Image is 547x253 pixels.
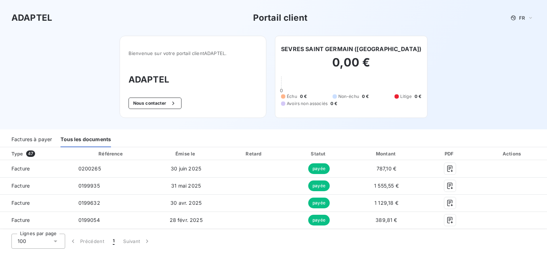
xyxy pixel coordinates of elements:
[78,200,100,206] span: 0199632
[376,217,397,223] span: 389,81 €
[362,93,369,100] span: 0 €
[26,150,35,157] span: 47
[289,150,349,157] div: Statut
[6,199,67,207] span: Facture
[287,100,328,107] span: Avoirs non associés
[330,100,337,107] span: 0 €
[300,93,307,100] span: 0 €
[479,150,546,157] div: Actions
[78,217,100,223] span: 0199054
[113,238,115,245] span: 1
[415,93,421,100] span: 0 €
[171,165,201,172] span: 30 juin 2025
[171,183,201,189] span: 31 mai 2025
[78,165,101,172] span: 0200265
[129,50,257,56] span: Bienvenue sur votre portail client ADAPTEL .
[18,238,26,245] span: 100
[98,151,123,157] div: Référence
[308,198,330,208] span: payée
[352,150,421,157] div: Montant
[11,11,52,24] h3: ADAPTEL
[308,163,330,174] span: payée
[108,234,119,249] button: 1
[60,132,111,147] div: Tous les documents
[65,234,108,249] button: Précédent
[338,93,359,100] span: Non-échu
[374,200,398,206] span: 1 129,18 €
[423,150,476,157] div: PDF
[377,165,396,172] span: 787,10 €
[78,183,100,189] span: 0199935
[253,11,308,24] h3: Portail client
[170,200,202,206] span: 30 avr. 2025
[308,215,330,225] span: payée
[170,217,203,223] span: 28 févr. 2025
[519,15,525,21] span: FR
[129,73,257,86] h3: ADAPTEL
[6,165,67,172] span: Facture
[374,183,399,189] span: 1 555,55 €
[152,150,220,157] div: Émise le
[11,132,52,147] div: Factures à payer
[281,55,421,77] h2: 0,00 €
[281,45,421,53] h6: SEVRES SAINT GERMAIN ([GEOGRAPHIC_DATA])
[308,180,330,191] span: payée
[119,234,155,249] button: Suivant
[287,93,297,100] span: Échu
[6,217,67,224] span: Facture
[7,150,71,157] div: Type
[280,88,283,93] span: 0
[6,182,67,189] span: Facture
[129,98,181,109] button: Nous contacter
[223,150,286,157] div: Retard
[400,93,412,100] span: Litige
